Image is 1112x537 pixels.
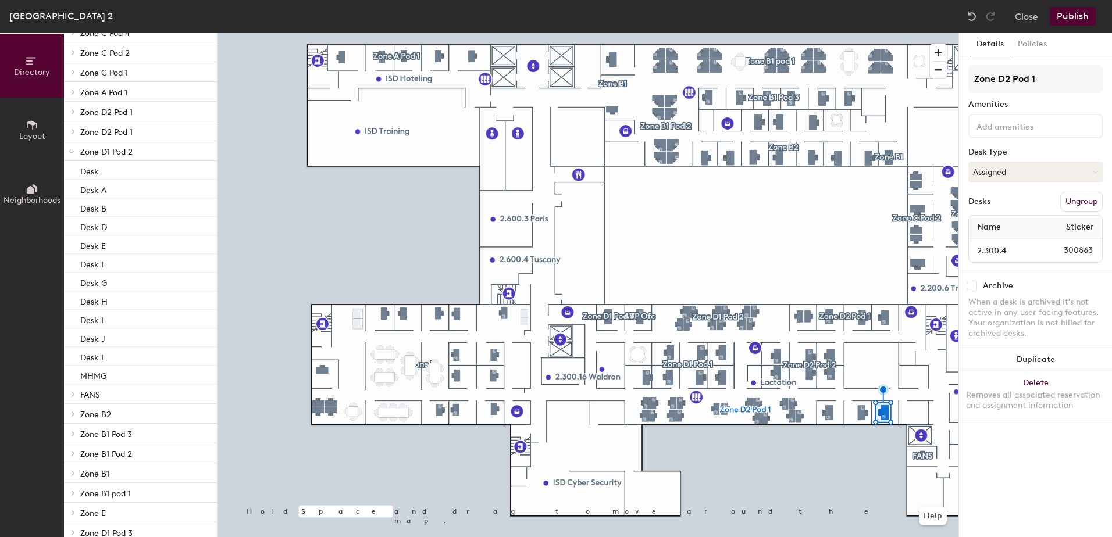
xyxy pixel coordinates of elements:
div: Desk Type [968,148,1103,157]
p: Desk E [80,238,106,251]
span: Zone B1 Pod 3 [80,429,132,439]
p: Desk L [80,349,105,363]
p: Desk B [80,201,106,214]
span: FANS [80,390,100,400]
button: Assigned [968,162,1103,182]
span: 300863 [1036,244,1100,257]
span: Neighborhoods [3,195,60,205]
span: Sticker [1060,217,1100,238]
p: Desk G [80,275,107,288]
button: Help [919,507,947,525]
button: Close [1015,7,1038,26]
span: Zone A Pod 1 [80,88,127,98]
span: Zone B1 [80,469,109,479]
p: Desk [80,163,99,177]
p: MHMG [80,368,106,381]
button: DeleteRemoves all associated reservation and assignment information [959,371,1112,423]
span: Name [971,217,1007,238]
button: Publish [1050,7,1096,26]
span: Layout [19,131,45,141]
span: Zone B2 [80,410,111,420]
div: When a desk is archived it's not active in any user-facing features. Your organization is not bil... [968,297,1103,339]
span: Zone C Pod 1 [80,68,128,78]
span: Directory [14,67,50,77]
span: Zone E [80,509,106,518]
div: [GEOGRAPHIC_DATA] 2 [9,9,113,23]
span: Zone B1 pod 1 [80,489,131,499]
div: Amenities [968,100,1103,109]
div: Removes all associated reservation and assignment information [966,390,1105,411]
p: Desk H [80,293,108,307]
img: Undo [966,10,978,22]
span: Zone D2 Pod 1 [80,108,133,117]
p: Desk A [80,182,106,195]
div: Desks [968,197,990,206]
p: Desk D [80,219,107,232]
button: Policies [1011,33,1054,56]
button: Details [970,33,1011,56]
button: Duplicate [959,348,1112,371]
span: Zone C Pod 2 [80,48,130,58]
p: Desk F [80,256,105,270]
span: Zone D2 Pod 1 [80,127,133,137]
input: Unnamed desk [971,242,1036,259]
span: Zone D1 Pod 2 [80,147,133,157]
span: Zone C Pod 4 [80,28,130,38]
button: Ungroup [1060,192,1103,212]
p: Desk I [80,312,104,325]
input: Add amenities [974,119,1079,133]
img: Redo [985,10,996,22]
div: Archive [983,281,1013,291]
span: Zone B1 Pod 2 [80,449,132,459]
p: Desk J [80,331,105,344]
